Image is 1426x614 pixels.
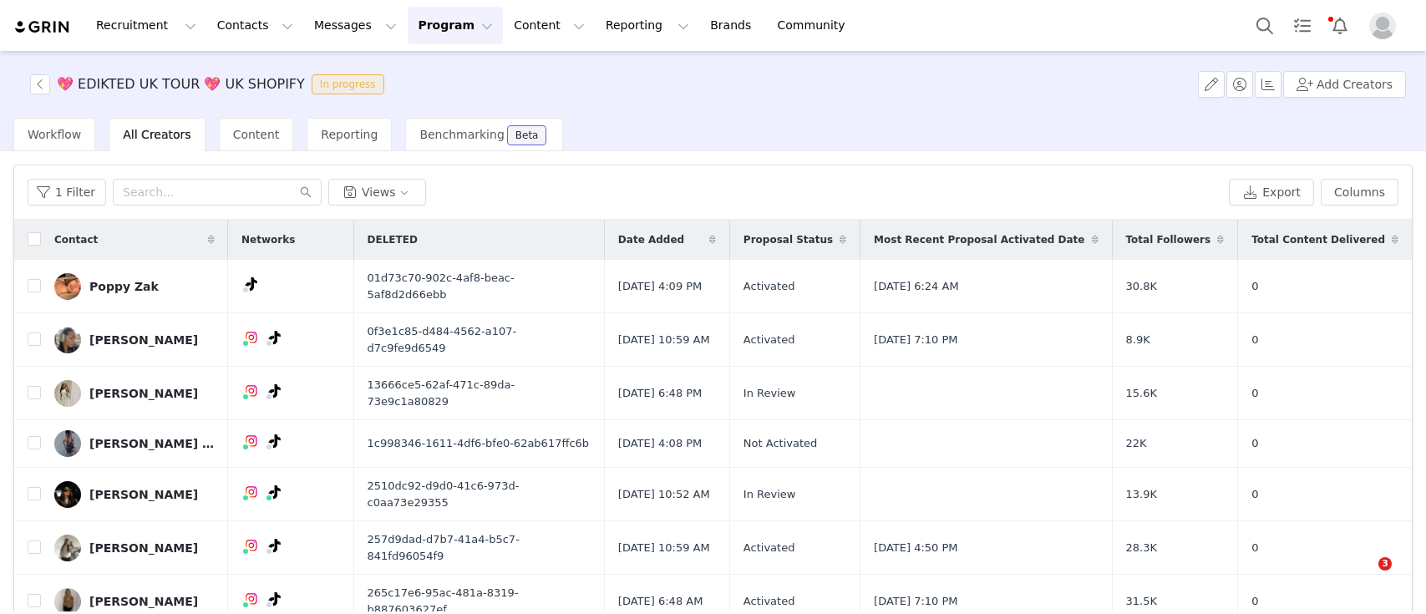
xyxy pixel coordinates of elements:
button: Notifications [1322,7,1358,44]
span: In progress [312,74,384,94]
span: Not Activated [743,435,817,452]
div: Beta [515,130,539,140]
button: Search [1246,7,1283,44]
input: Search... [113,179,322,206]
button: Export [1229,179,1314,206]
span: In Review [743,486,796,503]
span: 13666ce5-62af-471c-89da-73e9c1a80829 [368,377,591,409]
span: [DATE] 7:10 PM [874,593,957,610]
a: Brands [700,7,766,44]
div: [PERSON_NAME] [89,488,198,501]
button: Contacts [207,7,303,44]
span: [DATE] 4:09 PM [618,278,702,295]
button: Recruitment [86,7,206,44]
span: Activated [743,332,795,348]
a: [PERSON_NAME] [54,535,215,561]
span: Total Followers [1126,232,1211,247]
button: Program [408,7,503,44]
span: 30.8K [1126,278,1157,295]
img: 537748e8-879c-4d23-87fd-af80bf7d369a.jpg [54,273,81,300]
span: 8.9K [1126,332,1150,348]
div: [PERSON_NAME] [PERSON_NAME] [89,437,215,450]
img: instagram.svg [245,331,258,344]
span: Activated [743,278,795,295]
button: Content [504,7,595,44]
img: a13f037d-5410-4b17-8841-cd374e3809dc.jpg [54,430,81,457]
a: Tasks [1284,7,1321,44]
div: [PERSON_NAME] [89,595,198,608]
span: 13.9K [1126,486,1157,503]
span: [DATE] 4:50 PM [874,540,957,556]
img: instagram.svg [245,434,258,448]
div: [PERSON_NAME] [89,333,198,347]
a: [PERSON_NAME] [54,327,215,353]
span: [DATE] 4:08 PM [618,435,702,452]
a: [PERSON_NAME] [PERSON_NAME] [54,430,215,457]
span: Content [233,128,280,141]
span: [DATE] 10:59 AM [618,540,710,556]
span: Most Recent Proposal Activated Date [874,232,1084,247]
span: Workflow [28,128,81,141]
i: icon: search [300,186,312,198]
span: Benchmarking [419,128,504,141]
img: 017beb29-a6bb-4a40-b9da-33e77f98cc21.jpg [54,380,81,407]
a: [PERSON_NAME] [54,481,215,508]
span: 31.5K [1126,593,1157,610]
button: Add Creators [1283,71,1406,98]
span: [DATE] 6:48 AM [618,593,703,610]
span: Activated [743,593,795,610]
img: instagram.svg [245,485,258,499]
img: grin logo [13,19,72,35]
img: 3d827d25-1e31-46b3-a80d-463297c2b626.jpg [54,535,81,561]
span: [DATE] 10:59 AM [618,332,710,348]
span: 22K [1126,435,1147,452]
span: 15.6K [1126,385,1157,402]
span: Date Added [618,232,684,247]
img: 6ead3a7b-75db-4da1-a67c-b66acc65566e.jpg [54,327,81,353]
span: 28.3K [1126,540,1157,556]
span: Proposal Status [743,232,833,247]
span: DELETED [368,232,418,247]
button: Messages [304,7,407,44]
a: [PERSON_NAME] [54,380,215,407]
img: instagram.svg [245,384,258,398]
span: [DATE] 6:48 PM [618,385,702,402]
button: Views [328,179,426,206]
iframe: Intercom live chat [1344,557,1384,597]
span: [DATE] 7:10 PM [874,332,957,348]
span: 2510dc92-d9d0-41c6-973d-c0aa73e29355 [368,478,591,510]
span: All Creators [123,128,190,141]
span: 0f3e1c85-d484-4562-a107-d7c9fe9d6549 [368,323,591,356]
img: instagram.svg [245,539,258,552]
span: 257d9dad-d7b7-41a4-b5c7-841fd96054f9 [368,531,591,564]
button: Columns [1321,179,1398,206]
span: 01d73c70-902c-4af8-beac-5af8d2d66ebb [368,270,591,302]
div: [PERSON_NAME] [89,541,198,555]
img: b1ee7714-ee51-44cc-b8f1-888653b86496.jpg [54,481,81,508]
img: placeholder-profile.jpg [1369,13,1396,39]
span: Total Content Delivered [1251,232,1385,247]
span: Activated [743,540,795,556]
h3: 💖 EDIKTED UK TOUR 💖 UK SHOPIFY [57,74,305,94]
div: [PERSON_NAME] [89,387,198,400]
button: 1 Filter [28,179,106,206]
a: Poppy Zak [54,273,215,300]
a: Community [768,7,863,44]
span: [object Object] [30,74,391,94]
img: instagram.svg [245,592,258,606]
button: Profile [1359,13,1413,39]
span: [DATE] 10:52 AM [618,486,710,503]
button: Reporting [596,7,699,44]
span: [DATE] 6:24 AM [874,278,959,295]
span: Contact [54,232,98,247]
span: In Review [743,385,796,402]
div: Poppy Zak [89,280,159,293]
span: Networks [241,232,295,247]
span: Reporting [321,128,378,141]
span: 1c998346-1611-4df6-bfe0-62ab617ffc6b [368,435,590,452]
span: 3 [1378,557,1392,571]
